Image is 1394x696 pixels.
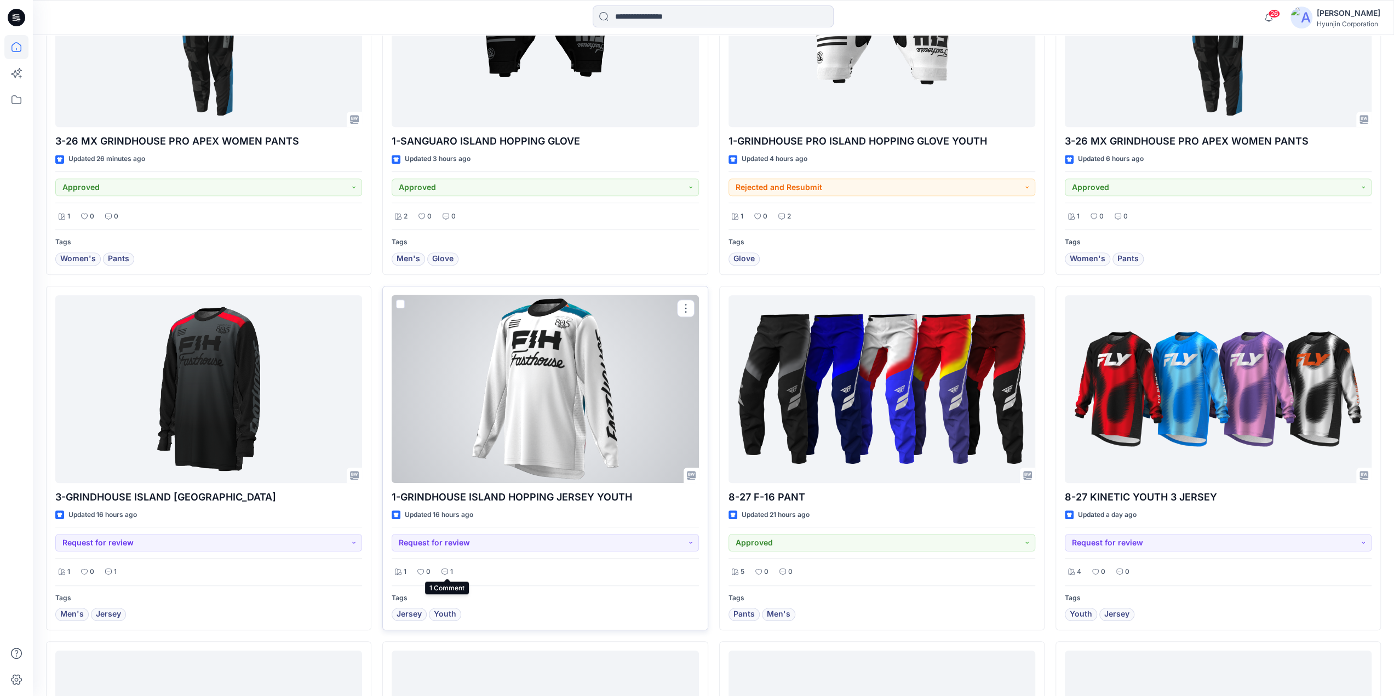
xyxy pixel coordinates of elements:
span: Pants [733,608,755,621]
span: Jersey [1104,608,1129,621]
p: Updated 21 hours ago [742,509,810,521]
p: 1 [114,566,117,578]
p: 1 [1077,211,1080,222]
p: 8-27 KINETIC YOUTH 3 JERSEY [1065,490,1372,505]
span: Glove [733,252,755,266]
span: Women's [60,252,96,266]
p: Updated 26 minutes ago [68,153,145,165]
a: 8-27 F-16 PANT [728,295,1035,483]
p: 0 [1099,211,1104,222]
p: 1 [67,566,70,578]
a: 3-GRINDHOUSE ISLAND HOPPING JERSEY [55,295,362,483]
p: 1 [404,566,406,578]
div: Hyunjin Corporation [1317,20,1380,28]
p: 2 [404,211,408,222]
p: Tags [1065,237,1372,248]
span: Youth [1070,608,1092,621]
p: 1 [741,211,743,222]
div: [PERSON_NAME] [1317,7,1380,20]
p: Tags [1065,593,1372,604]
p: 0 [763,211,767,222]
span: Pants [108,252,129,266]
p: 8-27 F-16 PANT [728,490,1035,505]
p: Tags [728,593,1035,604]
span: Glove [432,252,454,266]
span: 26 [1268,9,1280,18]
p: 3-26 MX GRINDHOUSE PRO APEX WOMEN PANTS [55,134,362,149]
p: 1 [450,566,453,578]
p: Updated a day ago [1078,509,1137,521]
span: Men's [767,608,790,621]
p: 5 [741,566,744,578]
img: avatar [1290,7,1312,28]
p: 0 [114,211,118,222]
p: 3-GRINDHOUSE ISLAND [GEOGRAPHIC_DATA] [55,490,362,505]
p: Updated 3 hours ago [405,153,471,165]
p: Updated 6 hours ago [1078,153,1144,165]
a: 8-27 KINETIC YOUTH 3 JERSEY [1065,295,1372,483]
p: 1-GRINDHOUSE ISLAND HOPPING JERSEY YOUTH [392,490,698,505]
span: Jersey [397,608,422,621]
p: Tags [55,237,362,248]
p: 0 [90,211,94,222]
p: 0 [451,211,456,222]
p: 2 [787,211,791,222]
p: 1 [67,211,70,222]
p: Tags [55,593,362,604]
p: 0 [1125,566,1129,578]
p: Updated 16 hours ago [405,509,473,521]
p: 4 [1077,566,1081,578]
p: 0 [1101,566,1105,578]
a: 1-GRINDHOUSE ISLAND HOPPING JERSEY YOUTH [392,295,698,483]
p: Updated 16 hours ago [68,509,137,521]
p: 0 [1123,211,1128,222]
p: 0 [90,566,94,578]
p: 0 [427,211,432,222]
p: Tags [392,237,698,248]
p: 0 [788,566,793,578]
p: Tags [728,237,1035,248]
p: 1-GRINDHOUSE PRO ISLAND HOPPING GLOVE YOUTH [728,134,1035,149]
p: 1-SANGUARO ISLAND HOPPING GLOVE [392,134,698,149]
span: Women's [1070,252,1105,266]
p: 3-26 MX GRINDHOUSE PRO APEX WOMEN PANTS [1065,134,1372,149]
p: Updated 4 hours ago [742,153,807,165]
p: 0 [426,566,431,578]
span: Pants [1117,252,1139,266]
span: Youth [434,608,456,621]
p: Tags [392,593,698,604]
span: Men's [397,252,420,266]
span: Men's [60,608,84,621]
p: 0 [764,566,768,578]
span: Jersey [96,608,121,621]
